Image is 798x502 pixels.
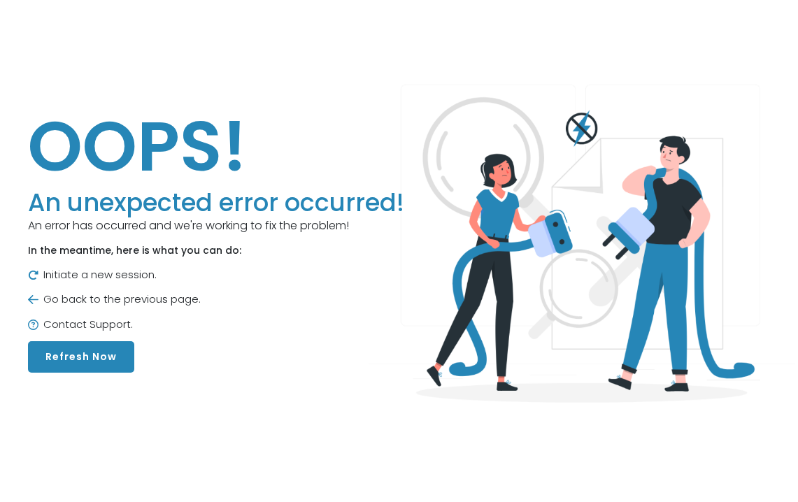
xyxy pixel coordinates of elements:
[28,292,404,308] p: Go back to the previous page.
[28,341,134,373] button: Refresh Now
[28,267,404,283] p: Initiate a new session.
[28,217,404,234] p: An error has occurred and we're working to fix the problem!
[28,243,404,258] p: In the meantime, here is what you can do:
[28,104,404,188] h1: OOPS!
[28,317,404,333] p: Contact Support.
[28,188,404,217] h3: An unexpected error occurred!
